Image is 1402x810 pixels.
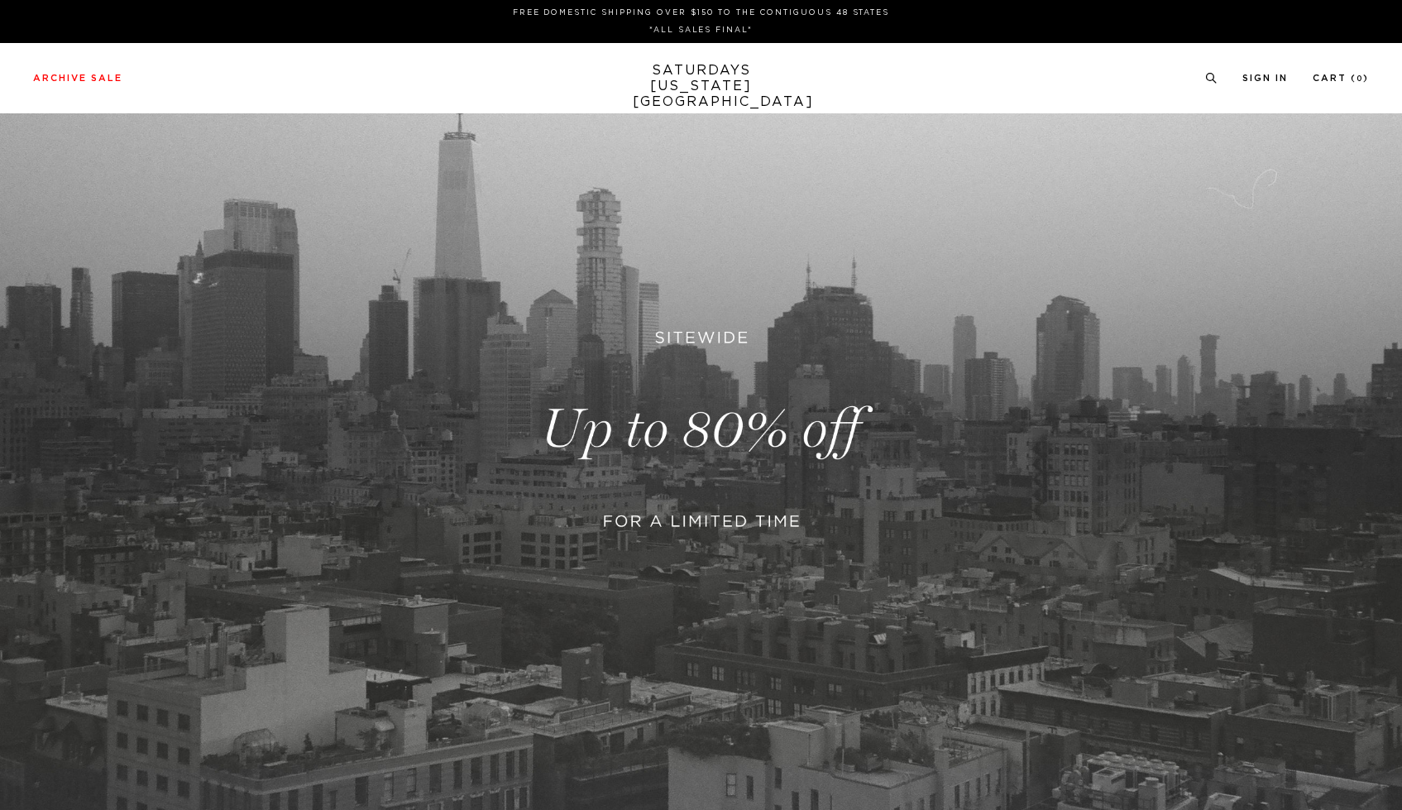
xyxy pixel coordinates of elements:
small: 0 [1357,75,1363,83]
a: Sign In [1242,74,1288,83]
a: Archive Sale [33,74,122,83]
a: SATURDAYS[US_STATE][GEOGRAPHIC_DATA] [633,63,769,110]
p: *ALL SALES FINAL* [40,24,1362,36]
a: Cart (0) [1313,74,1369,83]
p: FREE DOMESTIC SHIPPING OVER $150 TO THE CONTIGUOUS 48 STATES [40,7,1362,19]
